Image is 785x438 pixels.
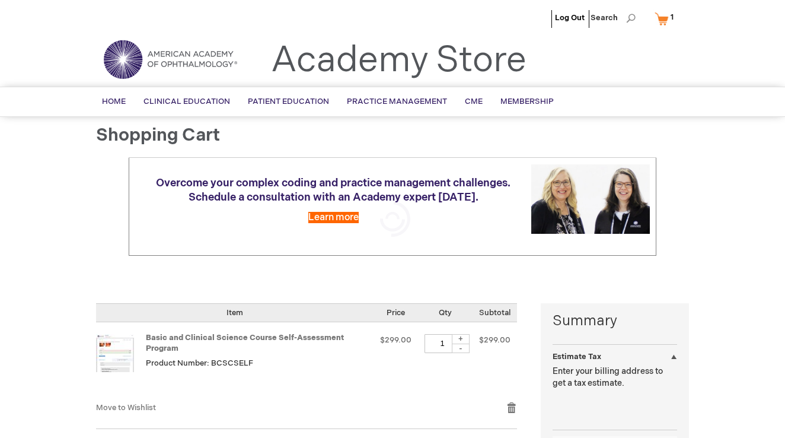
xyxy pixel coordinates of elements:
[143,97,230,106] span: Clinical Education
[553,366,677,389] p: Enter your billing address to get a tax estimate.
[102,97,126,106] span: Home
[387,308,405,318] span: Price
[96,403,156,412] a: Move to Wishlist
[96,125,220,146] span: Shopping Cart
[439,308,452,318] span: Qty
[271,39,526,82] a: Academy Store
[96,334,134,372] img: Basic and Clinical Science Course Self-Assessment Program
[452,334,470,344] div: +
[347,97,447,106] span: Practice Management
[555,13,585,23] a: Log Out
[500,97,554,106] span: Membership
[226,308,243,318] span: Item
[156,177,510,204] span: Overcome your complex coding and practice management challenges. Schedule a consultation with an ...
[553,311,677,331] strong: Summary
[671,12,674,22] span: 1
[248,97,329,106] span: Patient Education
[146,333,344,354] a: Basic and Clinical Science Course Self-Assessment Program
[652,8,681,29] a: 1
[479,308,510,318] span: Subtotal
[591,6,636,30] span: Search
[531,164,650,234] img: Schedule a consultation with an Academy expert today
[146,358,253,368] span: Product Number: BCSCSELF
[452,344,470,353] div: -
[96,334,146,390] a: Basic and Clinical Science Course Self-Assessment Program
[465,97,483,106] span: CME
[479,335,510,345] span: $299.00
[425,334,460,353] input: Qty
[553,352,601,361] strong: Estimate Tax
[380,335,411,345] span: $299.00
[308,212,359,223] a: Learn more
